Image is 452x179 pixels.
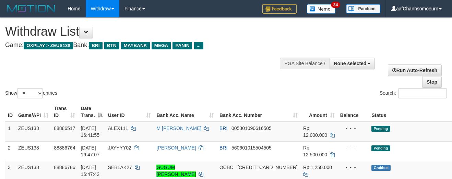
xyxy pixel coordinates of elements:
span: SEBLAK27 [108,165,132,170]
td: 1 [5,122,15,142]
label: Show entries [5,88,57,98]
span: BRI [219,126,227,131]
span: PANIN [173,42,192,49]
img: MOTION_logo.png [5,3,57,14]
select: Showentries [17,88,43,98]
span: Pending [371,145,390,151]
span: BRI [89,42,102,49]
span: OXPLAY > ZEUS138 [24,42,73,49]
th: Balance [337,102,369,122]
a: Run Auto-Refresh [388,64,442,76]
th: Game/API: activate to sort column ascending [15,102,51,122]
span: OCBC [219,165,233,170]
span: [DATE] 16:47:07 [81,145,99,157]
th: Bank Acc. Number: activate to sort column ascending [217,102,300,122]
span: Grabbed [371,165,391,171]
span: None selected [334,61,367,66]
span: 88886517 [54,126,75,131]
span: JAYYYY02 [108,145,131,151]
img: Feedback.jpg [262,4,297,14]
span: MAYBANK [121,42,150,49]
input: Search: [398,88,447,98]
a: M [PERSON_NAME] [156,126,201,131]
img: panduan.png [346,4,380,13]
span: [DATE] 16:41:55 [81,126,99,138]
th: Date Trans.: activate to sort column descending [78,102,105,122]
h4: Game: Bank: [5,42,295,49]
span: 34 [331,2,340,8]
span: Rp 12.000.000 [303,126,327,138]
span: 88886786 [54,165,75,170]
span: BTN [104,42,119,49]
th: ID [5,102,15,122]
img: Button%20Memo.svg [307,4,336,14]
th: User ID: activate to sort column ascending [105,102,154,122]
div: PGA Site Balance / [280,58,329,69]
span: ALEX111 [108,126,128,131]
td: ZEUS138 [15,141,51,161]
span: Rp 12.500.000 [303,145,327,157]
th: Bank Acc. Name: activate to sort column ascending [154,102,217,122]
a: [PERSON_NAME] [156,145,196,151]
button: None selected [330,58,375,69]
div: - - - [340,144,366,151]
td: ZEUS138 [15,122,51,142]
th: Amount: activate to sort column ascending [300,102,337,122]
a: GUGUM [PERSON_NAME] [156,165,196,177]
span: Pending [371,126,390,132]
span: Rp 1.250.000 [303,165,332,170]
span: [DATE] 16:47:42 [81,165,99,177]
span: 88886764 [54,145,75,151]
label: Search: [380,88,447,98]
span: ... [194,42,203,49]
span: BRI [219,145,227,151]
span: Copy 560601015504505 to clipboard [231,145,272,151]
th: Trans ID: activate to sort column ascending [51,102,78,122]
h1: Withdraw List [5,25,295,38]
td: 2 [5,141,15,161]
span: Copy 693817527163 to clipboard [237,165,298,170]
div: - - - [340,164,366,171]
div: - - - [340,125,366,132]
a: Stop [422,76,442,88]
span: MEGA [152,42,171,49]
span: Copy 005301090616505 to clipboard [231,126,272,131]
